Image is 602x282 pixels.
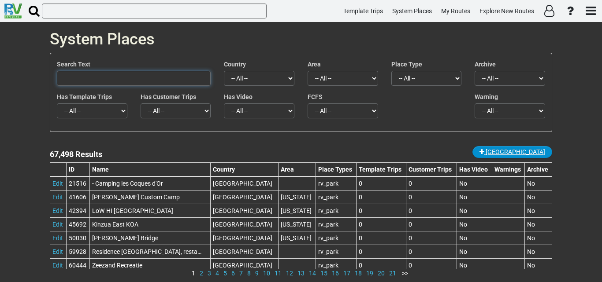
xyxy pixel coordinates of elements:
td: 50030 [66,231,90,245]
th: Template Trips [356,162,406,176]
label: Area [308,60,321,69]
td: 45692 [66,217,90,231]
a: 7 [239,270,243,277]
th: ID [66,162,90,176]
td: [US_STATE] [278,217,316,231]
a: 13 [297,270,305,277]
a: 20 [378,270,385,277]
th: Area [278,162,316,176]
div: rv_park [318,220,354,229]
td: [GEOGRAPHIC_DATA] [211,204,278,217]
td: 0 [356,245,406,258]
td: 0 [356,190,406,204]
span: 1 [192,270,195,277]
span: No [527,207,535,214]
label: FCFS [308,92,323,101]
td: 21516 [66,176,90,190]
a: 6 [231,270,235,277]
span: [GEOGRAPHIC_DATA] [486,148,545,155]
a: 21 [389,270,396,277]
li: >> [400,269,410,278]
td: 0 [406,245,457,258]
th: Country [211,162,278,176]
label: Country [224,60,246,69]
td: 0 [406,258,457,272]
span: No [459,248,467,255]
td: 0 [406,231,457,245]
a: Explore New Routes [476,3,538,20]
div: Residence [GEOGRAPHIC_DATA], restaurant rotisserie [92,247,202,256]
label: Place Type [391,60,422,69]
a: 16 [332,270,339,277]
span: No [527,194,535,201]
td: 0 [356,217,406,231]
a: 11 [275,270,282,277]
td: 0 [356,204,406,217]
td: 41606 [66,190,90,204]
th: Archive [525,162,552,176]
td: 60444 [66,258,90,272]
div: [PERSON_NAME] Bridge [92,234,202,242]
td: 0 [356,231,406,245]
img: RvPlanetLogo.png [4,4,22,18]
span: Template Trips [343,7,383,15]
div: rv_park [318,261,354,270]
div: rv_park [318,234,354,242]
span: No [527,234,535,242]
div: - Camping les Coques d'Or [92,179,202,188]
a: 15 [320,270,327,277]
span: System Places [50,30,155,48]
lable: 67,498 Results [50,150,102,159]
label: Search Text [57,60,90,69]
label: Warning [475,92,498,101]
a: Template Trips [339,3,387,20]
td: [GEOGRAPHIC_DATA] [211,245,278,258]
td: [GEOGRAPHIC_DATA] [211,217,278,231]
div: rv_park [318,247,354,256]
a: 3 [208,270,211,277]
a: Edit [52,248,63,255]
a: My Routes [437,3,474,20]
label: Archive [475,60,496,69]
span: My Routes [441,7,470,15]
span: No [527,221,535,228]
span: No [527,262,535,269]
td: 0 [406,217,457,231]
th: Warnings [492,162,525,176]
div: LoW-HI [GEOGRAPHIC_DATA] [92,206,202,215]
a: Edit [52,207,63,214]
a: 10 [263,270,270,277]
label: Has Video [224,92,253,101]
a: 17 [343,270,350,277]
td: 0 [356,258,406,272]
td: [US_STATE] [278,231,316,245]
a: 19 [366,270,373,277]
td: [GEOGRAPHIC_DATA] [211,231,278,245]
label: Has Template Trips [57,92,112,101]
td: 0 [406,190,457,204]
span: No [527,248,535,255]
a: Edit [52,180,63,187]
a: 12 [286,270,293,277]
a: 9 [255,270,259,277]
div: Kinzua East KOA [92,220,202,229]
span: No [459,180,467,187]
td: [US_STATE] [278,204,316,217]
span: No [459,221,467,228]
span: No [527,180,535,187]
th: Name [90,162,211,176]
a: 2 [200,270,203,277]
td: [GEOGRAPHIC_DATA] [211,190,278,204]
td: [GEOGRAPHIC_DATA] [211,176,278,190]
div: rv_park [318,206,354,215]
td: [GEOGRAPHIC_DATA] [211,258,278,272]
div: [PERSON_NAME] Custom Camp [92,193,202,201]
span: System Places [392,7,432,15]
span: Explore New Routes [479,7,534,15]
th: Place Types [316,162,356,176]
a: Edit [52,221,63,228]
a: 4 [216,270,219,277]
div: Zeezand Recreatie [92,261,202,270]
a: Edit [52,234,63,242]
a: Edit [52,194,63,201]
